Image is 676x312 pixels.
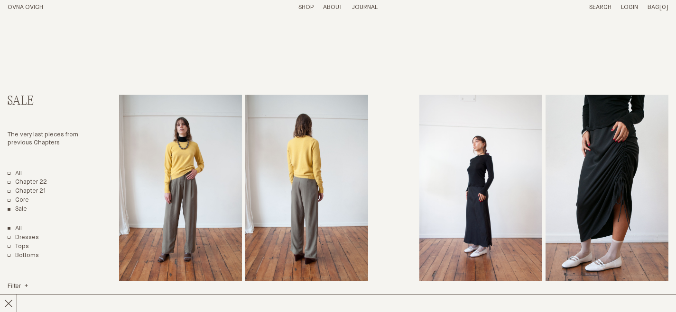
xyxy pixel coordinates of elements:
p: The very last pieces from previous Chapters [8,131,83,147]
a: Show All [8,225,22,233]
a: All [8,170,22,178]
a: Chapter 21 [8,187,46,196]
a: Chapter 22 [8,178,47,187]
img: Shall We Skirt [419,95,542,281]
a: Home [8,4,43,10]
a: Dresses [8,234,39,242]
a: Login [621,4,638,10]
a: Core [8,196,29,205]
span: [0] [659,4,668,10]
h2: Sale [8,95,83,108]
summary: About [323,4,343,12]
a: Journal [352,4,378,10]
a: Bottoms [8,252,39,260]
summary: Filter [8,283,28,291]
span: Bag [648,4,659,10]
a: Shop [298,4,314,10]
a: Search [589,4,611,10]
img: Me Trouser [119,95,242,281]
a: Sale [8,205,27,214]
a: Tops [8,243,29,251]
